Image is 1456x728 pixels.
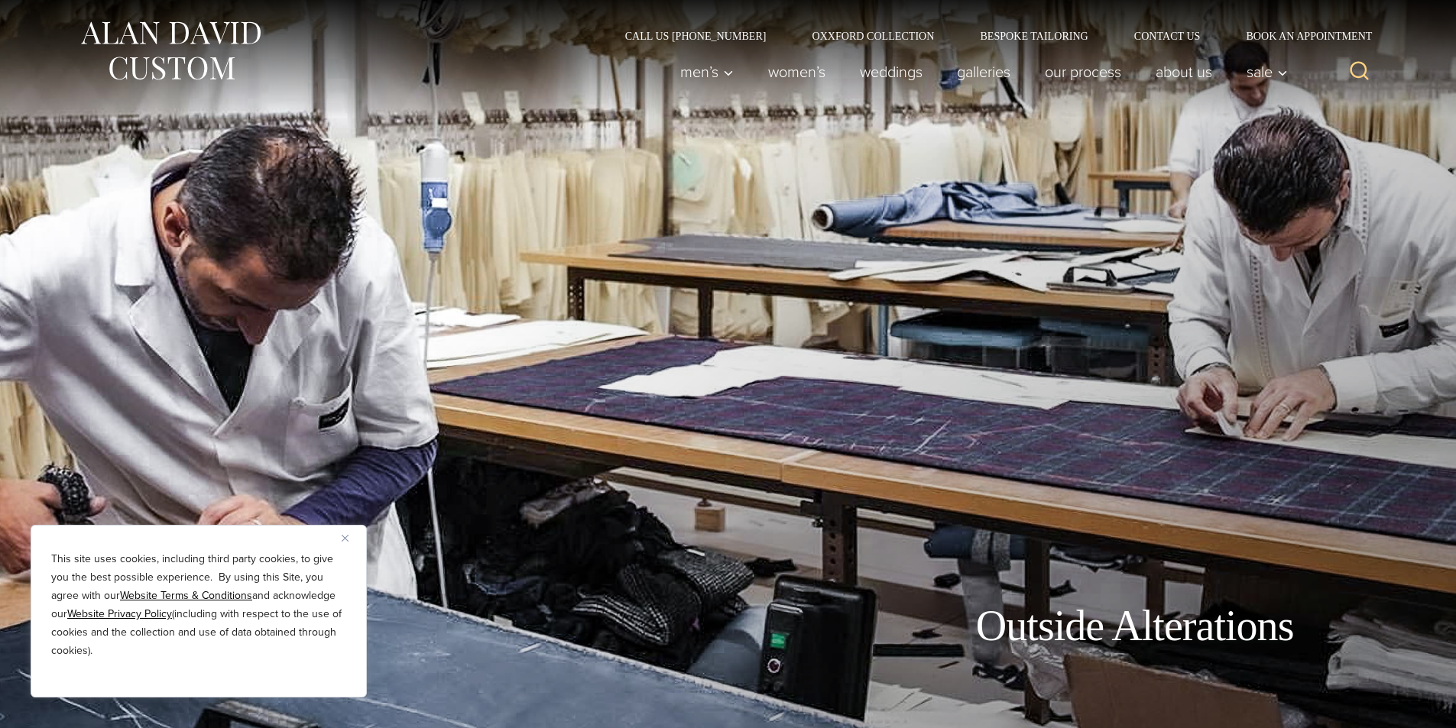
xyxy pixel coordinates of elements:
[957,31,1111,41] a: Bespoke Tailoring
[342,535,349,542] img: Close
[602,31,790,41] a: Call Us [PHONE_NUMBER]
[602,31,1378,41] nav: Secondary Navigation
[342,529,360,547] button: Close
[680,64,734,79] span: Men’s
[79,17,262,85] img: Alan David Custom
[1247,64,1288,79] span: Sale
[1341,53,1378,90] button: View Search Form
[789,31,957,41] a: Oxxford Collection
[1223,31,1377,41] a: Book an Appointment
[1138,57,1229,87] a: About Us
[51,550,346,660] p: This site uses cookies, including third party cookies, to give you the best possible experience. ...
[939,57,1027,87] a: Galleries
[1027,57,1138,87] a: Our Process
[842,57,939,87] a: weddings
[120,587,252,603] a: Website Terms & Conditions
[1111,31,1224,41] a: Contact Us
[67,606,172,622] a: Website Privacy Policy
[976,600,1294,652] h1: Outside Alterations
[751,57,842,87] a: Women’s
[663,57,1295,87] nav: Primary Navigation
